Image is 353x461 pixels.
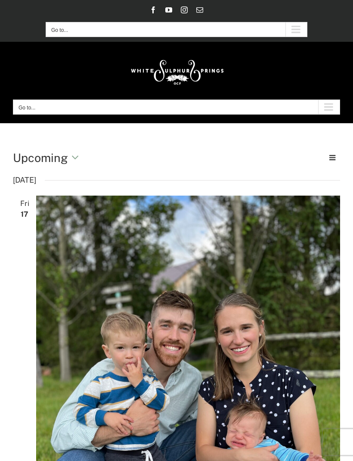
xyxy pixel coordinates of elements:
[46,22,307,37] button: Go to...
[13,149,84,166] button: Upcoming
[46,22,307,37] nav: Secondary Mobile Menu
[196,6,203,13] a: Email
[13,197,36,210] span: Fri
[13,173,36,187] time: [DATE]
[181,6,188,13] a: Instagram
[127,50,226,91] img: White Sulphur Springs Logo
[13,100,340,115] button: Go to...
[13,100,340,115] nav: Main Menu Mobile
[165,6,172,13] a: YouTube
[13,208,36,221] span: 17
[150,6,157,13] a: Facebook
[51,27,68,33] span: Go to...
[19,105,35,111] span: Go to...
[13,151,68,165] span: Upcoming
